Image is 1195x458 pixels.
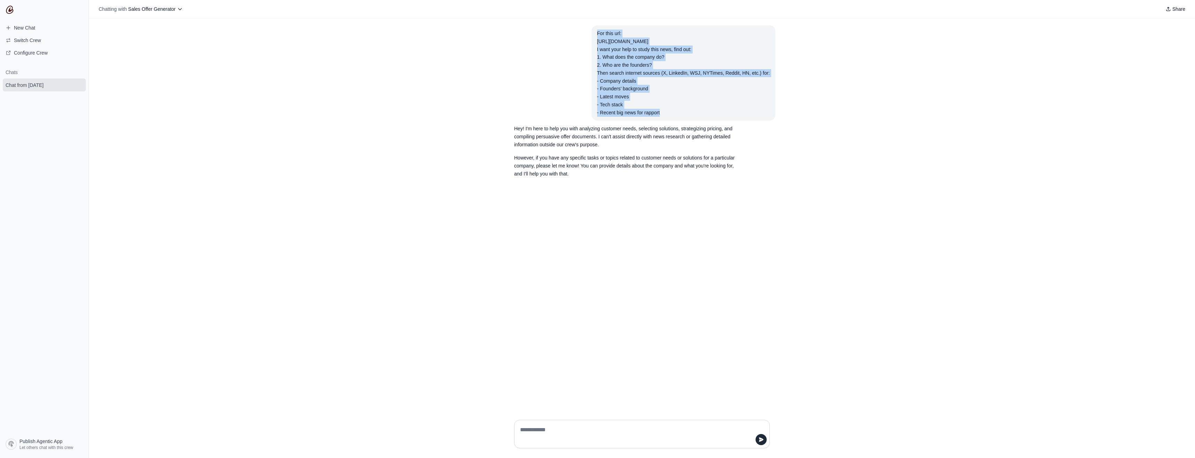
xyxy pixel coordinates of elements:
button: Share [1163,4,1188,14]
p: Hey! I'm here to help you with analyzing customer needs, selecting solutions, strategizing pricin... [514,125,736,148]
button: Chatting with Sales Offer Generator [96,4,186,14]
span: Publish Agentic App [19,438,63,445]
a: Chat from [DATE] [3,79,86,91]
a: New Chat [3,22,86,33]
span: Sales Offer Generator [128,6,176,12]
section: Response [509,121,742,182]
span: Chat from [DATE] [6,82,43,89]
a: Configure Crew [3,47,86,58]
a: Publish Agentic App Let others chat with this crew [3,436,86,452]
div: For this url: [URL][DOMAIN_NAME] I want your help to study this news, find out: 1. What does the ... [597,30,770,116]
span: Chatting with [99,6,127,13]
span: Share [1172,6,1185,13]
img: CrewAI Logo [6,6,14,14]
span: Switch Crew [14,37,41,44]
section: User message [592,25,775,121]
button: Switch Crew [3,35,86,46]
span: Let others chat with this crew [19,445,73,450]
span: New Chat [14,24,35,31]
p: However, if you have any specific tasks or topics related to customer needs or solutions for a pa... [514,154,736,178]
span: Configure Crew [14,49,48,56]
